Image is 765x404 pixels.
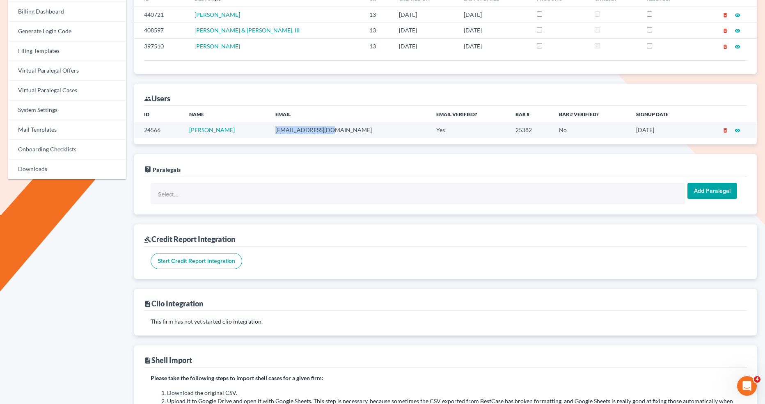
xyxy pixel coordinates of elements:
div: Shell Import [144,355,192,365]
div: Clio Integration [144,299,203,308]
td: [DATE] [457,23,530,38]
td: 13 [363,38,393,54]
a: visibility [735,43,740,50]
td: [DATE] [392,7,457,23]
i: visibility [735,44,740,50]
td: Yes [430,122,509,137]
a: System Settings [8,100,126,120]
i: group [144,95,151,103]
th: Bar # Verified? [552,106,630,122]
th: ID [134,106,183,122]
td: 440721 [134,7,188,23]
a: delete_forever [722,126,728,133]
th: Signup Date [630,106,696,122]
td: [DATE] [457,38,530,54]
p: This firm has not yet started clio integration. [151,317,740,326]
td: 13 [363,7,393,23]
a: [PERSON_NAME] [195,43,240,50]
i: delete_forever [722,28,728,34]
i: visibility [735,28,740,34]
td: 25382 [509,122,552,137]
li: Download the original CSV. [167,389,740,397]
td: [DATE] [392,23,457,38]
i: live_help [144,166,151,173]
a: Generate Login Code [8,22,126,41]
th: Email Verified? [430,106,509,122]
td: [EMAIL_ADDRESS][DOMAIN_NAME] [269,122,430,137]
div: Credit Report Integration [144,234,235,244]
td: 397510 [134,38,188,54]
p: Please take the following steps to import shell cases for a given firm: [151,374,740,382]
i: delete_forever [722,12,728,18]
a: delete_forever [722,43,728,50]
td: 13 [363,23,393,38]
a: [PERSON_NAME] [189,126,235,133]
a: Virtual Paralegal Offers [8,61,126,81]
td: No [552,122,630,137]
td: 24566 [134,122,183,137]
a: delete_forever [722,11,728,18]
i: description [144,357,151,364]
a: visibility [735,126,740,133]
i: delete_forever [722,44,728,50]
a: Mail Templates [8,120,126,140]
a: Billing Dashboard [8,2,126,22]
td: [DATE] [630,122,696,137]
i: description [144,300,151,308]
input: Add Paralegal [687,183,737,199]
a: visibility [735,27,740,34]
span: Paralegals [153,166,181,173]
a: Onboarding Checklists [8,140,126,160]
span: 4 [754,376,760,383]
a: Filing Templates [8,41,126,61]
th: Name [183,106,269,122]
td: [DATE] [457,7,530,23]
i: gavel [144,236,151,243]
div: Users [144,94,170,103]
i: visibility [735,12,740,18]
a: visibility [735,11,740,18]
a: [PERSON_NAME] & [PERSON_NAME], III [195,27,300,34]
a: [PERSON_NAME] [195,11,240,18]
a: Downloads [8,160,126,179]
i: delete_forever [722,128,728,133]
i: visibility [735,128,740,133]
th: Bar # [509,106,552,122]
iframe: Intercom live chat [737,376,757,396]
a: delete_forever [722,27,728,34]
input: Start Credit Report Integration [151,253,242,269]
td: 408597 [134,23,188,38]
td: [DATE] [392,38,457,54]
th: Email [269,106,430,122]
a: Virtual Paralegal Cases [8,81,126,100]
